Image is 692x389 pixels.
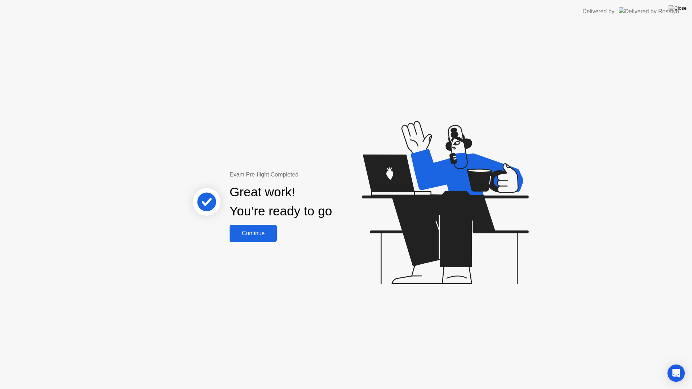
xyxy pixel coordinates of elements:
div: Exam Pre-flight Completed [230,170,378,179]
img: Close [669,5,687,11]
div: Delivered by [582,7,615,16]
button: Continue [230,225,277,242]
img: Delivered by Rosalyn [619,7,679,15]
div: Open Intercom Messenger [667,365,685,382]
div: Great work! You’re ready to go [230,183,332,221]
div: Continue [232,230,275,237]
